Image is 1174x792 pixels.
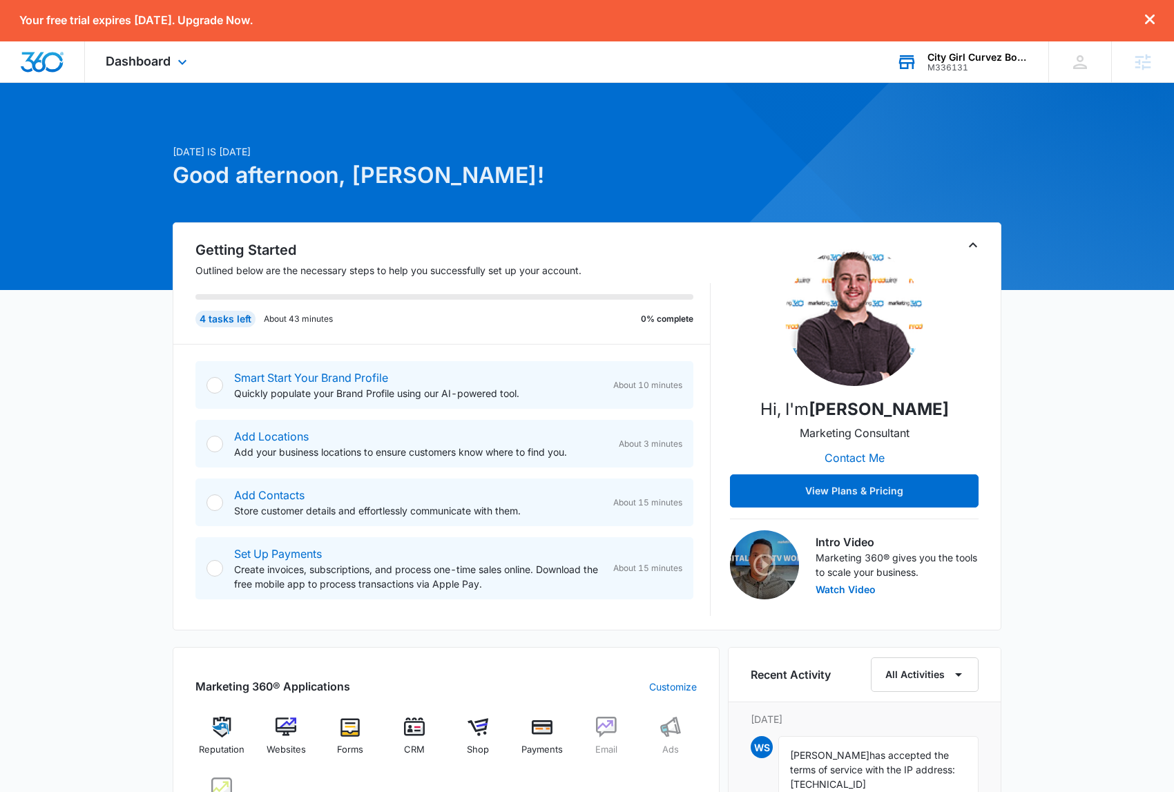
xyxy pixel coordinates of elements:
span: Ads [662,743,679,757]
span: Payments [521,743,563,757]
div: 4 tasks left [195,311,256,327]
span: WS [751,736,773,758]
a: Email [580,717,633,766]
span: About 3 minutes [619,438,682,450]
button: Watch Video [816,585,876,595]
p: Marketing 360® gives you the tools to scale your business. [816,550,979,579]
span: CRM [404,743,425,757]
p: Store customer details and effortlessly communicate with them. [234,503,602,518]
p: Add your business locations to ensure customers know where to find you. [234,445,608,459]
button: Contact Me [811,441,898,474]
span: [TECHNICAL_ID] [790,778,866,790]
div: Dashboard [85,41,211,82]
h2: Marketing 360® Applications [195,678,350,695]
span: About 10 minutes [613,379,682,392]
p: Hi, I'm [760,397,949,422]
div: account name [927,52,1028,63]
p: Quickly populate your Brand Profile using our AI-powered tool. [234,386,602,400]
span: [PERSON_NAME] [790,749,869,761]
p: Your free trial expires [DATE]. Upgrade Now. [19,14,253,27]
h3: Intro Video [816,534,979,550]
p: 0% complete [641,313,693,325]
span: Shop [467,743,489,757]
p: [DATE] [751,712,979,726]
button: dismiss this dialog [1145,14,1155,27]
a: Reputation [195,717,249,766]
p: [DATE] is [DATE] [173,144,720,159]
a: Smart Start Your Brand Profile [234,371,388,385]
span: Email [595,743,617,757]
a: Add Locations [234,429,309,443]
button: Toggle Collapse [965,237,981,253]
a: Forms [324,717,377,766]
button: View Plans & Pricing [730,474,979,508]
div: account id [927,63,1028,73]
button: All Activities [871,657,979,692]
span: Forms [337,743,363,757]
h2: Getting Started [195,240,711,260]
p: Create invoices, subscriptions, and process one-time sales online. Download the free mobile app t... [234,562,602,591]
span: About 15 minutes [613,562,682,574]
a: Customize [649,679,697,694]
a: Ads [644,717,697,766]
span: About 15 minutes [613,496,682,509]
span: has accepted the terms of service with the IP address: [790,749,955,775]
span: Dashboard [106,54,171,68]
a: CRM [387,717,441,766]
a: Shop [452,717,505,766]
p: Marketing Consultant [800,425,910,441]
p: About 43 minutes [264,313,333,325]
strong: [PERSON_NAME] [809,399,949,419]
p: Outlined below are the necessary steps to help you successfully set up your account. [195,263,711,278]
a: Set Up Payments [234,547,322,561]
img: Tyler Hatton [785,248,923,386]
a: Add Contacts [234,488,305,502]
a: Payments [516,717,569,766]
a: Websites [260,717,313,766]
span: Websites [267,743,306,757]
span: Reputation [199,743,244,757]
img: Intro Video [730,530,799,599]
h6: Recent Activity [751,666,831,683]
h1: Good afternoon, [PERSON_NAME]! [173,159,720,192]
